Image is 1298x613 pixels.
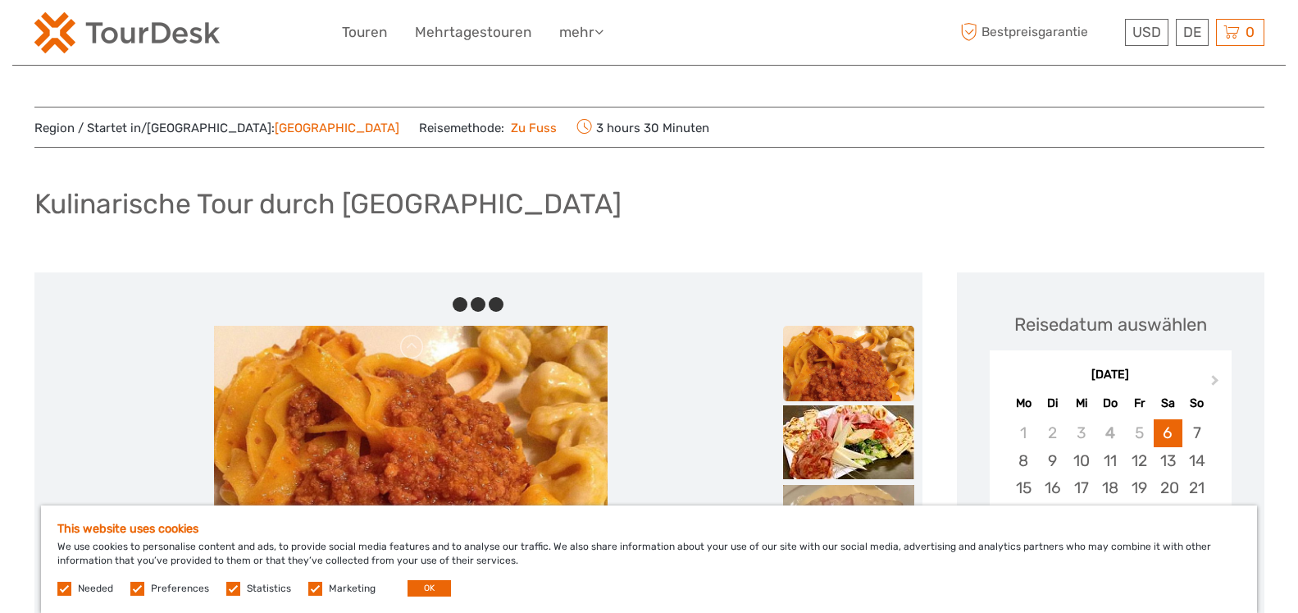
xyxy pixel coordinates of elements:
[1095,419,1124,446] div: Not available Donnerstag, 4. September 2025
[34,12,220,53] img: 2254-3441b4b5-4e5f-4d00-b396-31f1d84a6ebf_logo_small.png
[576,116,709,139] span: 3 hours 30 Minuten
[34,120,399,137] span: Region / Startet in/[GEOGRAPHIC_DATA]:
[41,505,1257,613] div: We use cookies to personalise content and ads, to provide social media features and to analyse ou...
[1067,447,1095,474] div: Choose Mittwoch, 10. September 2025
[1009,392,1038,414] div: Mo
[1038,419,1067,446] div: Not available Dienstag, 2. September 2025
[151,582,209,596] label: Preferences
[57,522,1241,536] h5: This website uses cookies
[1243,24,1257,40] span: 0
[1009,501,1038,528] div: Choose Montag, 22. September 2025
[1009,474,1038,501] div: Choose Montag, 15. September 2025
[990,367,1232,384] div: [DATE]
[1095,447,1124,474] div: Choose Donnerstag, 11. September 2025
[1182,419,1211,446] div: Choose Sonntag, 7. September 2025
[559,21,603,44] a: mehr
[1067,501,1095,528] div: Choose Mittwoch, 24. September 2025
[1095,474,1124,501] div: Choose Donnerstag, 18. September 2025
[1125,501,1154,528] div: Choose Freitag, 26. September 2025
[34,187,622,221] h1: Kulinarische Tour durch [GEOGRAPHIC_DATA]
[1182,447,1211,474] div: Choose Sonntag, 14. September 2025
[1182,392,1211,414] div: So
[1154,447,1182,474] div: Choose Samstag, 13. September 2025
[1095,392,1124,414] div: Do
[1154,392,1182,414] div: Sa
[1067,474,1095,501] div: Choose Mittwoch, 17. September 2025
[1014,312,1207,337] div: Reisedatum auswählen
[1125,419,1154,446] div: Not available Freitag, 5. September 2025
[78,582,113,596] label: Needed
[783,326,914,457] img: ff4741418f554b559a608e6775dcd712.jpeg
[275,121,399,135] a: [GEOGRAPHIC_DATA]
[1009,447,1038,474] div: Choose Montag, 8. September 2025
[504,121,558,135] a: Zu Fuss
[1038,392,1067,414] div: Di
[1154,474,1182,501] div: Choose Samstag, 20. September 2025
[1182,474,1211,501] div: Choose Sonntag, 21. September 2025
[1125,447,1154,474] div: Choose Freitag, 12. September 2025
[1176,19,1209,46] div: DE
[1067,419,1095,446] div: Not available Mittwoch, 3. September 2025
[1038,501,1067,528] div: Choose Dienstag, 23. September 2025
[1154,501,1182,528] div: Choose Samstag, 27. September 2025
[1095,501,1124,528] div: Choose Donnerstag, 25. September 2025
[1182,501,1211,528] div: Choose Sonntag, 28. September 2025
[1154,419,1182,446] div: Choose Samstag, 6. September 2025
[342,21,387,44] a: Touren
[1067,392,1095,414] div: Mi
[957,19,1121,46] span: Bestpreisgarantie
[415,21,531,44] a: Mehrtagestouren
[995,419,1226,583] div: month 2025-09
[1125,474,1154,501] div: Choose Freitag, 19. September 2025
[1009,419,1038,446] div: Not available Montag, 1. September 2025
[783,485,914,584] img: 50c3f94a5b5c49e8b887cfb1934ccd1a.jpeg
[408,580,451,597] button: OK
[329,582,376,596] label: Marketing
[1038,447,1067,474] div: Choose Dienstag, 9. September 2025
[1132,24,1161,40] span: USD
[1125,392,1154,414] div: Fr
[419,116,558,139] span: Reisemethode:
[1038,474,1067,501] div: Choose Dienstag, 16. September 2025
[247,582,291,596] label: Statistics
[783,405,914,479] img: e671174ca96f49b78132f58ab1207b15_slider_thumbnail.jpeg
[1204,371,1230,397] button: Next Month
